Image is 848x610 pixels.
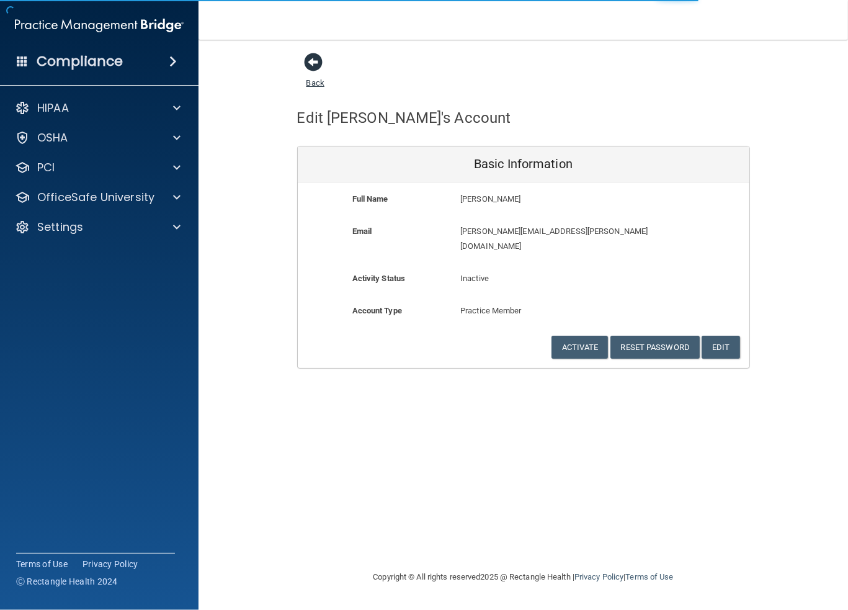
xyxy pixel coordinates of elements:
a: OfficeSafe University [15,190,181,205]
p: HIPAA [37,101,69,115]
b: Account Type [352,306,402,315]
p: Practice Member [460,303,586,318]
p: PCI [37,160,55,175]
div: Copyright © All rights reserved 2025 @ Rectangle Health | | [297,557,750,597]
a: PCI [15,160,181,175]
a: OSHA [15,130,181,145]
div: Basic Information [298,146,749,182]
h4: Compliance [37,53,123,70]
b: Full Name [352,194,388,204]
img: PMB logo [15,13,184,38]
a: Terms of Use [625,572,673,581]
a: HIPAA [15,101,181,115]
button: Edit [702,336,739,359]
a: Terms of Use [16,558,68,570]
p: [PERSON_NAME][EMAIL_ADDRESS][PERSON_NAME][DOMAIN_NAME] [460,224,658,254]
b: Activity Status [352,274,406,283]
b: Email [352,227,372,236]
a: Back [306,63,324,87]
span: Ⓒ Rectangle Health 2024 [16,575,118,588]
h4: Edit [PERSON_NAME]'s Account [297,110,511,126]
p: Settings [37,220,83,235]
p: [PERSON_NAME] [460,192,658,207]
a: Privacy Policy [574,572,623,581]
p: OSHA [37,130,68,145]
a: Settings [15,220,181,235]
p: OfficeSafe University [37,190,154,205]
p: Inactive [460,271,586,286]
a: Privacy Policy [83,558,138,570]
button: Reset Password [610,336,700,359]
button: Activate [551,336,609,359]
